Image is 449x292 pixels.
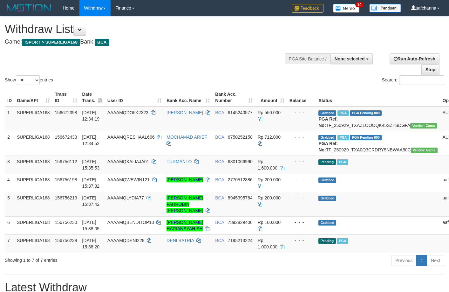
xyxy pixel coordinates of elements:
span: BCA [215,135,224,140]
th: Date Trans.: activate to sort column descending [80,88,105,107]
div: - - - [289,109,314,116]
td: 6 [5,216,14,234]
span: Rp 1.600.000 [258,159,277,170]
span: AAAAMQDOIIK2323 [107,110,148,115]
img: panduan.png [369,4,401,12]
div: PGA Site Balance / [285,53,330,64]
td: 5 [5,192,14,216]
span: [DATE] 15:35:53 [82,159,100,170]
span: [DATE] 15:37:42 [82,195,100,207]
td: SUPERLIGA168 [14,192,52,216]
span: Copy 2770512886 to clipboard [228,177,253,182]
span: 156756112 [55,159,77,164]
a: Stop [421,64,439,75]
span: [DATE] 15:38:05 [82,220,100,231]
span: ISPORT > SUPERLIGA168 [22,39,80,46]
a: TURMANTO [167,159,192,164]
span: [DATE] 15:37:32 [82,177,100,189]
span: 34 [355,2,364,7]
span: 156756213 [55,195,77,200]
span: 156756230 [55,220,77,225]
span: AAAAMQDENI228 [107,238,145,243]
h4: Game: Bank: [5,39,293,45]
span: BCA [215,159,224,164]
span: 156756239 [55,238,77,243]
span: Rp 200.000 [258,195,281,200]
span: AAAAMQRESHAAL666 [107,135,155,140]
td: SUPERLIGA168 [14,107,52,131]
b: PGA Ref. No: [318,141,337,152]
img: Feedback.jpg [292,4,323,13]
th: Bank Acc. Number: activate to sort column ascending [213,88,255,107]
span: Grabbed [318,220,336,226]
td: SUPERLIGA168 [14,174,52,192]
span: Copy 7892829406 to clipboard [228,220,253,225]
th: ID [5,88,14,107]
b: PGA Ref. No: [318,116,337,128]
span: [DATE] 12:34:52 [82,135,100,146]
span: Rp 712.000 [258,135,281,140]
span: Grabbed [318,135,336,140]
span: Grabbed [318,110,336,116]
th: Game/API: activate to sort column ascending [14,88,52,107]
td: 3 [5,156,14,174]
span: Vendor URL: https://trx31.1velocity.biz [411,148,438,153]
td: SUPERLIGA168 [14,131,52,156]
span: Rp 200.000 [258,177,281,182]
span: 156756198 [55,177,77,182]
span: Copy 6750252158 to clipboard [228,135,253,140]
span: BCA [215,195,224,200]
span: 156672398 [55,110,77,115]
span: PGA Pending [350,110,382,116]
a: Next [427,255,444,266]
span: Grabbed [318,177,336,183]
a: MOCHAMAD ARIEF [167,135,207,140]
label: Show entries [5,75,53,85]
span: Copy 7195213224 to clipboard [228,238,253,243]
span: BCA [215,110,224,115]
span: [DATE] 12:34:19 [82,110,100,122]
td: 2 [5,131,14,156]
td: 4 [5,174,14,192]
span: Copy 6145240577 to clipboard [228,110,253,115]
span: BCA [95,39,109,46]
img: MOTION_logo.png [5,3,53,13]
th: Status [316,88,440,107]
span: PGA Pending [350,135,382,140]
a: [PERSON_NAME] [167,177,203,182]
span: Copy 6801066990 to clipboard [228,159,253,164]
td: SUPERLIGA168 [14,216,52,234]
span: Pending [318,159,336,165]
input: Search: [399,75,444,85]
span: BCA [215,220,224,225]
div: - - - [289,134,314,140]
span: AAAAMQBENDITOP13 [107,220,154,225]
th: Balance [287,88,316,107]
th: Amount: activate to sort column ascending [255,88,287,107]
div: - - - [289,177,314,183]
span: Marked by aafsoycanthlai [337,110,349,116]
span: Pending [318,238,336,244]
span: Vendor URL: https://trx31.1velocity.biz [410,123,437,129]
a: DENI SATRIA [167,238,194,243]
h1: Withdraw List [5,23,293,36]
div: - - - [289,219,314,226]
span: BCA [215,238,224,243]
div: - - - [289,158,314,165]
span: AAAAMQLYDIA77 [107,195,144,200]
div: - - - [289,195,314,201]
span: Grabbed [318,196,336,201]
a: Previous [391,255,417,266]
span: AAAAMQKALIAJA01 [107,159,149,164]
span: None selected [335,56,365,61]
div: - - - [289,237,314,244]
span: Marked by aafsoumeymey [337,159,348,165]
span: AAAAMQWEWIN121 [107,177,150,182]
span: Rp 1.000.000 [258,238,277,249]
span: Rp 100.000 [258,220,281,225]
td: SUPERLIGA168 [14,234,52,253]
button: None selected [330,53,373,64]
span: Marked by aafsoycanthlai [337,135,349,140]
td: TF_250929_TXA0Q3CRDRY5NBWAA50C [316,131,440,156]
span: BCA [215,177,224,182]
